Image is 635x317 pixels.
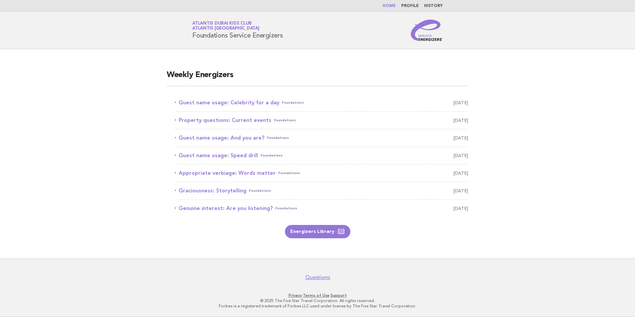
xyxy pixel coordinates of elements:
[282,98,304,107] span: Foundations
[249,186,271,195] span: Foundations
[114,293,521,298] p: · ·
[167,70,468,86] h2: Weekly Energizers
[305,274,330,281] a: Questions
[411,20,443,41] img: Service Energizers
[192,22,283,39] h1: Foundations Service Energizers
[453,133,468,143] span: [DATE]
[383,4,396,8] a: Home
[453,168,468,178] span: [DATE]
[453,98,468,107] span: [DATE]
[303,293,329,298] a: Terms of Use
[289,293,302,298] a: Privacy
[261,151,283,160] span: Foundations
[114,303,521,309] p: Forbes is a registered trademark of Forbes LLC used under license by The Five Star Travel Corpora...
[278,168,300,178] span: Foundations
[175,98,468,107] a: Guest name usage: Celebrity for a dayFoundations [DATE]
[275,204,297,213] span: Foundations
[453,204,468,213] span: [DATE]
[175,151,468,160] a: Guest name usage: Speed drillFoundations [DATE]
[267,133,289,143] span: Foundations
[453,116,468,125] span: [DATE]
[285,225,350,238] a: Energizers Library
[401,4,419,8] a: Profile
[175,186,468,195] a: Graciousness: StorytellingFoundations [DATE]
[192,21,259,31] a: Atlantis Dubai Kids ClubAtlantis [GEOGRAPHIC_DATA]
[424,4,443,8] a: History
[274,116,296,125] span: Foundations
[453,151,468,160] span: [DATE]
[114,298,521,303] p: © 2025 The Five Star Travel Corporation. All rights reserved.
[175,133,468,143] a: Guest name usage: And you are?Foundations [DATE]
[453,186,468,195] span: [DATE]
[175,116,468,125] a: Property questions: Current eventsFoundations [DATE]
[192,27,259,31] span: Atlantis [GEOGRAPHIC_DATA]
[175,204,468,213] a: Genuine interest: Are you listening?Foundations [DATE]
[175,168,468,178] a: Appropriate verbiage: Words matterFoundations [DATE]
[330,293,347,298] a: Support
